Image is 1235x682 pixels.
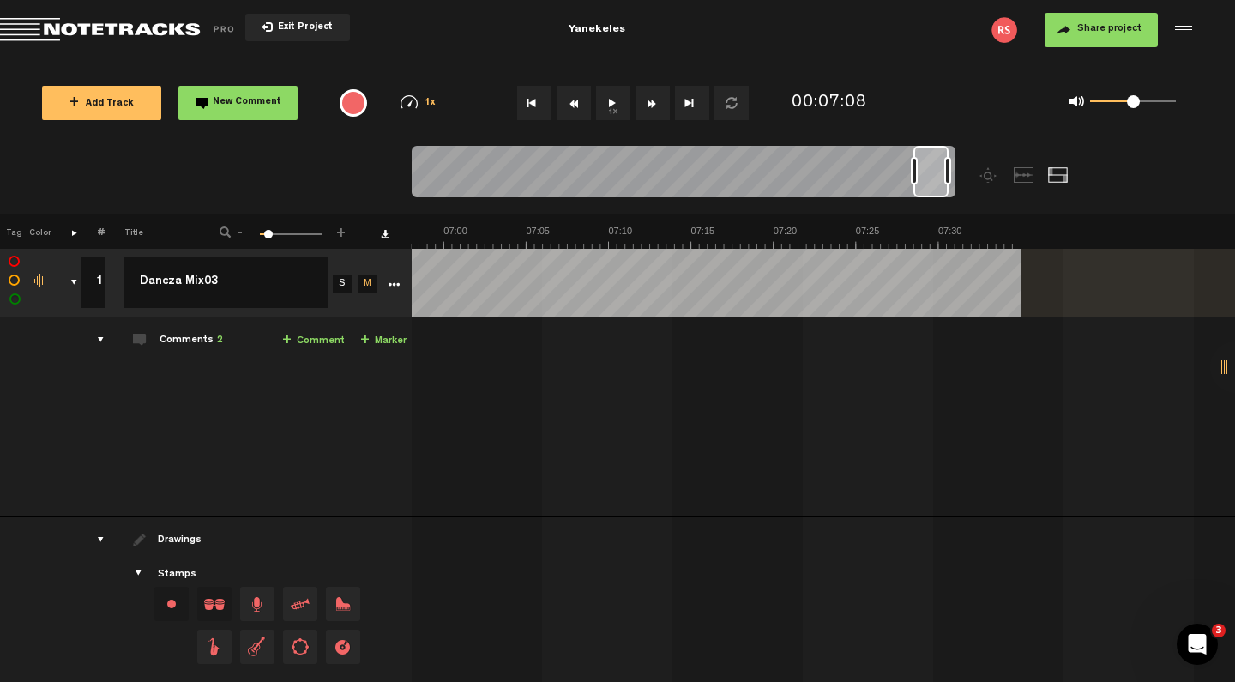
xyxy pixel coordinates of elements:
[233,225,247,235] span: -
[81,257,107,273] div: Click to change the order number
[1077,24,1142,34] span: Share project
[217,335,223,346] span: 2
[557,86,591,120] button: Rewind
[283,587,317,621] span: Drag and drop a stamp
[283,630,317,664] span: Drag and drop a stamp
[78,248,105,317] td: Click to change the order number
[154,587,189,621] div: Change stamp color.To change the color of an existing stamp, select the stamp on the right and th...
[1045,13,1158,47] button: Share project
[358,275,377,293] a: M
[991,17,1017,43] img: letters
[326,587,360,621] span: Drag and drop a stamp
[42,86,161,120] button: +Add Track
[1177,624,1218,665] iframe: Intercom live chat
[197,587,232,621] span: Drag and drop a stamp
[245,14,350,41] button: Exit Project
[133,567,147,581] span: Showcase stamps
[158,534,205,548] div: Drawings
[326,630,360,664] span: Drag and drop a stamp
[380,95,457,110] div: 1x
[273,23,333,33] span: Exit Project
[28,274,54,289] div: Change the color of the waveform
[213,98,281,107] span: New Comment
[569,9,625,51] div: Yanekeles
[51,248,78,317] td: comments, stamps & drawings
[1212,624,1226,637] span: 3
[105,214,196,249] th: Title
[381,230,389,238] a: Download comments
[69,96,79,110] span: +
[333,275,352,293] a: S
[124,257,347,274] div: Click to edit the title
[81,331,107,348] div: comments
[360,334,370,347] span: +
[675,86,709,120] button: Go to end
[282,331,345,351] a: Comment
[78,317,105,517] td: comments
[158,568,196,582] div: Stamps
[385,275,401,291] a: More
[160,334,223,348] div: Comments
[197,630,232,664] span: Drag and drop a stamp
[240,630,274,664] span: Drag and drop a stamp
[240,587,274,621] span: Drag and drop a stamp
[714,86,749,120] button: Loop
[398,9,796,51] div: Yanekeles
[54,274,81,291] div: comments, stamps & drawings
[792,91,867,116] div: 00:07:08
[81,531,107,548] div: drawings
[517,86,551,120] button: Go to beginning
[401,95,418,109] img: speedometer.svg
[596,86,630,120] button: 1x
[69,100,134,109] span: Add Track
[360,331,407,351] a: Marker
[340,89,367,117] div: {{ tooltip_message }}
[425,99,437,108] span: 1x
[105,248,328,317] td: Click to edit the title
[334,225,348,235] span: +
[26,214,51,249] th: Color
[78,214,105,249] th: #
[178,86,298,120] button: New Comment
[282,334,292,347] span: +
[26,248,51,317] td: Change the color of the waveform
[636,86,670,120] button: Fast Forward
